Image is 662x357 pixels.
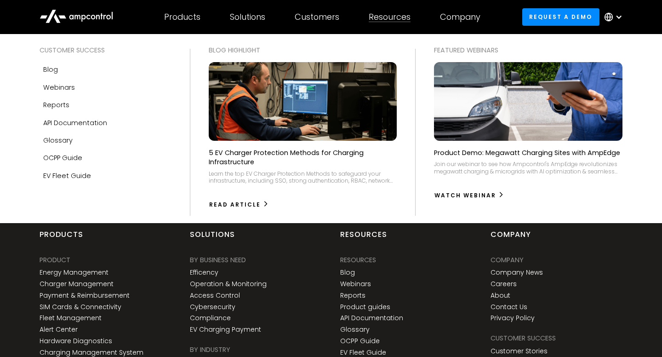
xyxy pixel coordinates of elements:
[40,79,171,96] a: Webinars
[40,45,171,55] div: Customer success
[190,303,235,311] a: Cybersecurity
[491,269,543,276] a: Company News
[491,280,517,288] a: Careers
[40,255,70,265] div: PRODUCT
[369,12,411,22] div: Resources
[190,280,267,288] a: Operation & Monitoring
[40,132,171,149] a: Glossary
[491,314,535,322] a: Privacy Policy
[40,96,171,114] a: Reports
[40,114,171,132] a: API Documentation
[434,188,504,203] a: watch webinar
[43,100,69,110] div: Reports
[295,12,339,22] div: Customers
[340,337,380,345] a: OCPP Guide
[340,326,370,334] a: Glossary
[40,349,143,357] a: Charging Management System
[434,191,496,200] div: watch webinar
[43,153,82,163] div: OCPP Guide
[491,333,556,343] div: Customer success
[40,314,102,322] a: Fleet Management
[209,197,269,212] a: Read Article
[40,167,171,184] a: EV Fleet Guide
[43,64,58,75] div: Blog
[190,230,235,247] div: Solutions
[43,82,75,92] div: Webinars
[230,12,265,22] div: Solutions
[491,230,531,247] div: Company
[209,148,397,167] p: 5 EV Charger Protection Methods for Charging Infrastructure
[209,170,397,184] div: Learn the top EV Charger Protection Methods to safeguard your infrastructure, including SSO, stro...
[40,230,83,247] div: products
[440,12,480,22] div: Company
[340,269,355,276] a: Blog
[40,303,121,311] a: SIM Cards & Connectivity
[190,269,218,276] a: Efficency
[190,292,240,299] a: Access Control
[434,161,622,175] div: Join our webinar to see how Ampcontrol's AmpEdge revolutionizes megawatt charging & microgrids wi...
[340,292,365,299] a: Reports
[340,255,376,265] div: Resources
[434,45,622,55] div: Featured webinars
[522,8,599,25] a: Request a demo
[40,149,171,167] a: OCPP Guide
[43,135,73,145] div: Glossary
[209,201,261,209] div: Read Article
[340,230,387,247] div: Resources
[340,280,371,288] a: Webinars
[209,45,397,55] div: Blog Highlight
[340,349,386,357] a: EV Fleet Guide
[40,337,112,345] a: Hardware Diagnostics
[491,292,510,299] a: About
[164,12,200,22] div: Products
[190,326,261,334] a: EV Charging Payment
[40,61,171,78] a: Blog
[40,326,78,334] a: Alert Center
[340,303,390,311] a: Product guides
[40,269,108,276] a: Energy Management
[491,347,548,355] a: Customer Stories
[40,292,130,299] a: Payment & Reimbursement
[434,148,620,157] p: Product Demo: Megawatt Charging Sites with AmpEdge
[43,171,91,181] div: EV Fleet Guide
[491,303,527,311] a: Contact Us
[340,314,403,322] a: API Documentation
[190,345,230,355] div: BY INDUSTRY
[491,255,524,265] div: Company
[43,118,107,128] div: API Documentation
[190,255,246,265] div: BY BUSINESS NEED
[40,280,114,288] a: Charger Management
[190,314,231,322] a: Compliance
